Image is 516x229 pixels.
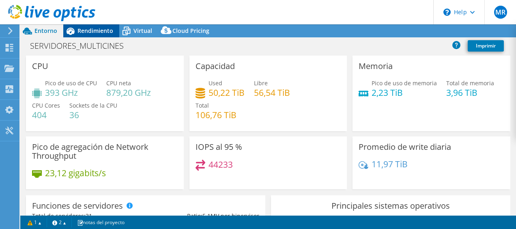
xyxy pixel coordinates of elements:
h3: Promedio de write diaria [359,143,451,151]
h3: Funciones de servidores [32,201,123,210]
h4: 106,76 TiB [196,110,236,119]
h4: 56,54 TiB [254,88,290,97]
h3: Memoria [359,62,393,71]
a: Imprimir [468,40,504,52]
span: 31 [86,212,92,220]
span: MR [494,6,507,19]
h4: 879,20 GHz [106,88,151,97]
span: Rendimiento [77,27,113,35]
h1: SERVIDORES_MULTICINES [26,41,136,50]
a: 2 [47,217,72,227]
h3: IOPS al 95 % [196,143,242,151]
h3: CPU [32,62,48,71]
span: Pico de uso de CPU [45,79,97,87]
span: Sockets de la CPU [69,102,117,109]
span: CPU neta [106,79,131,87]
h4: 36 [69,110,117,119]
h4: 393 GHz [45,88,97,97]
span: Total de memoria [446,79,494,87]
span: Virtual [133,27,152,35]
h4: 50,22 TiB [209,88,245,97]
span: Pico de uso de memoria [372,79,437,87]
h4: 3,96 TiB [446,88,494,97]
a: notas del proyecto [71,217,130,227]
span: Libre [254,79,268,87]
h3: Principales sistemas operativos [277,201,504,210]
h4: 23,12 gigabits/s [45,169,106,177]
h3: Capacidad [196,62,235,71]
div: Ratio: MV por hipervisor [146,212,259,220]
svg: \n [443,9,451,16]
h4: 2,23 TiB [372,88,437,97]
span: Used [209,79,222,87]
span: CPU Cores [32,102,60,109]
h4: 404 [32,110,60,119]
a: 1 [22,217,47,227]
h4: 11,97 TiB [372,160,408,169]
span: 5.1 [202,212,211,220]
span: Total [196,102,209,109]
h3: Pico de agregación de Network Throughput [32,143,178,160]
span: Cloud Pricing [172,27,209,35]
span: Entorno [34,27,57,35]
h4: 44233 [209,160,233,169]
div: Total de servidores: [32,212,146,220]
